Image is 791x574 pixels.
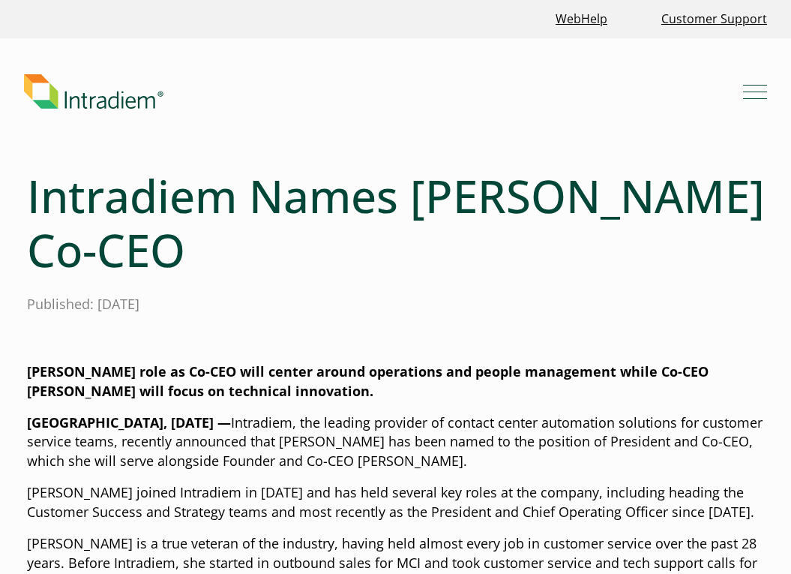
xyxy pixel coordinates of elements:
[743,80,767,104] button: Mobile Navigation Button
[550,3,613,35] a: Link opens in a new window
[27,295,765,314] p: Published: [DATE]
[27,413,765,472] p: Intradiem, the leading provider of contact center automation solutions for customer service teams...
[24,74,163,109] img: Intradiem
[27,169,765,277] h1: Intradiem Names [PERSON_NAME] Co-CEO
[27,362,709,400] strong: [PERSON_NAME] role as Co-CEO will center around operations and people management while Co-CEO [PE...
[27,483,765,522] p: [PERSON_NAME] joined Intradiem in [DATE] and has held several key roles at the company, including...
[655,3,773,35] a: Customer Support
[24,74,743,109] a: Link to homepage of Intradiem
[27,413,231,431] strong: [GEOGRAPHIC_DATA], [DATE] —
